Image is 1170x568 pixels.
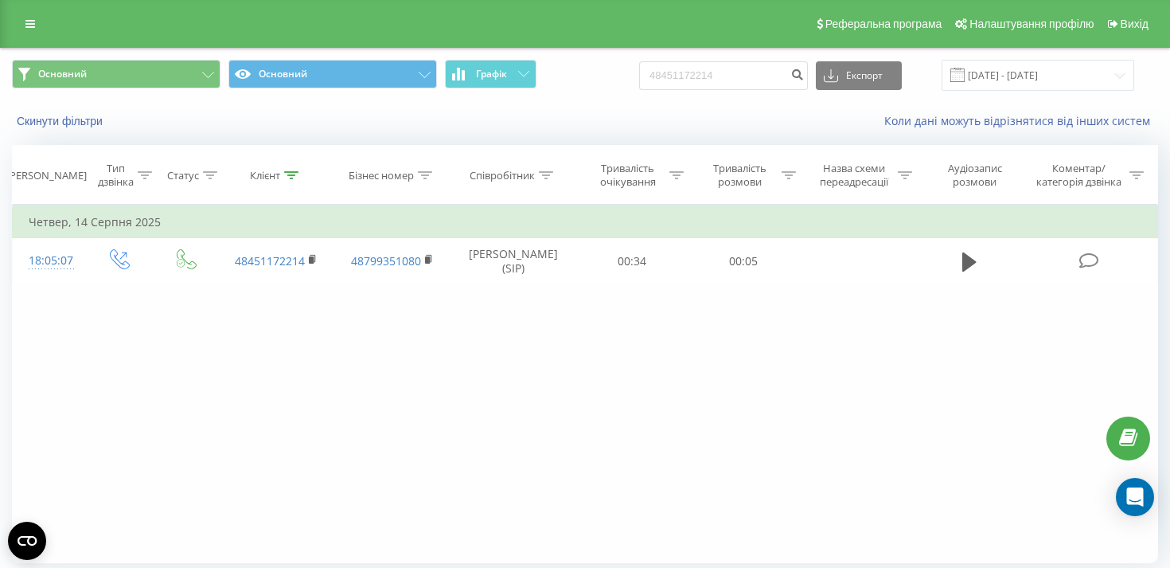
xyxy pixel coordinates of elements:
div: 18:05:07 [29,245,68,276]
td: Четвер, 14 Серпня 2025 [13,206,1158,238]
div: Open Intercom Messenger [1116,478,1154,516]
td: 00:05 [688,238,799,284]
div: Аудіозапис розмови [930,162,1020,189]
div: Співробітник [470,169,535,182]
button: Скинути фільтри [12,114,111,128]
div: Бізнес номер [349,169,414,182]
button: Експорт [816,61,902,90]
span: Реферальна програма [825,18,942,30]
span: Графік [476,69,507,80]
span: Основний [38,68,87,80]
button: Основний [228,60,437,88]
div: Назва схеми переадресації [814,162,894,189]
td: 00:34 [575,238,687,284]
div: Клієнт [250,169,280,182]
span: Налаштування профілю [969,18,1094,30]
a: 48799351080 [351,253,421,268]
td: [PERSON_NAME] (SIP) [450,238,575,284]
button: Графік [445,60,536,88]
input: Пошук за номером [639,61,808,90]
div: Тривалість очікування [591,162,666,189]
div: [PERSON_NAME] [6,169,87,182]
a: Коли дані можуть відрізнятися вiд інших систем [884,113,1158,128]
button: Open CMP widget [8,522,46,560]
a: 48451172214 [235,253,305,268]
div: Статус [167,169,199,182]
button: Основний [12,60,220,88]
span: Вихід [1121,18,1149,30]
div: Тривалість розмови [702,162,778,189]
div: Коментар/категорія дзвінка [1032,162,1125,189]
div: Тип дзвінка [98,162,134,189]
